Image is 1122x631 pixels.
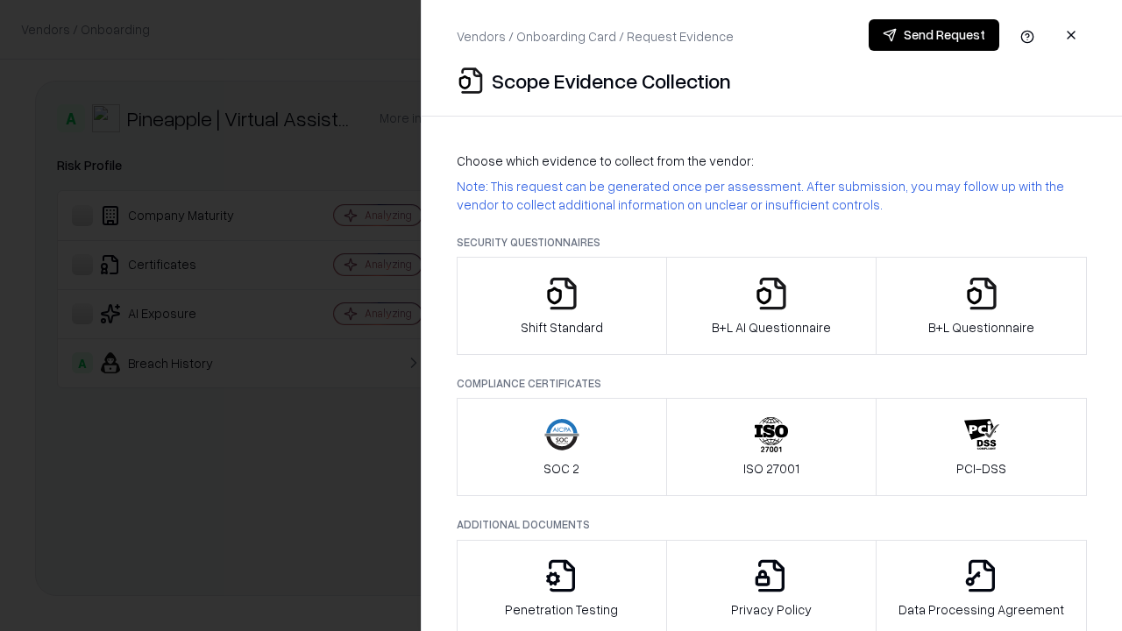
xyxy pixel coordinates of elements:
p: Penetration Testing [505,600,618,619]
button: ISO 27001 [666,398,877,496]
p: PCI-DSS [956,459,1006,478]
p: Privacy Policy [731,600,812,619]
button: B+L AI Questionnaire [666,257,877,355]
p: Vendors / Onboarding Card / Request Evidence [457,27,734,46]
p: Shift Standard [521,318,603,337]
button: Shift Standard [457,257,667,355]
p: Security Questionnaires [457,235,1087,250]
p: Scope Evidence Collection [492,67,731,95]
button: Send Request [869,19,999,51]
button: B+L Questionnaire [876,257,1087,355]
p: Compliance Certificates [457,376,1087,391]
p: ISO 27001 [743,459,799,478]
p: SOC 2 [543,459,579,478]
p: Note: This request can be generated once per assessment. After submission, you may follow up with... [457,177,1087,214]
p: B+L Questionnaire [928,318,1034,337]
p: B+L AI Questionnaire [712,318,831,337]
p: Additional Documents [457,517,1087,532]
button: PCI-DSS [876,398,1087,496]
p: Data Processing Agreement [898,600,1064,619]
p: Choose which evidence to collect from the vendor: [457,152,1087,170]
button: SOC 2 [457,398,667,496]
